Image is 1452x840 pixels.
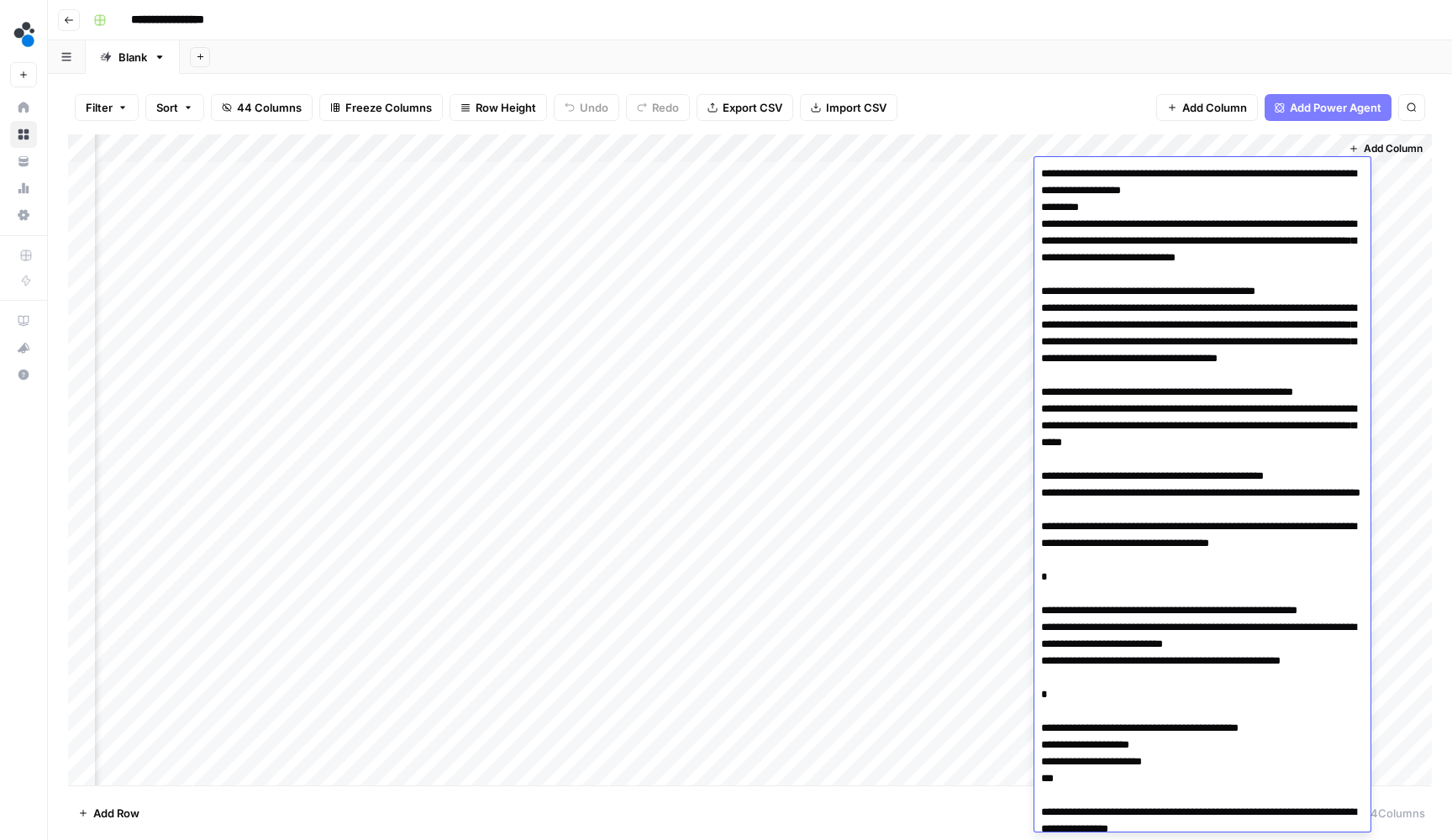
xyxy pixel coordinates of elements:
button: Redo [626,94,690,121]
span: Add Column [1364,141,1423,156]
span: Import CSV [826,99,886,116]
button: Freeze Columns [319,94,443,121]
span: Add Column [1182,99,1247,116]
button: Workspace: spot.ai [10,13,37,55]
a: Browse [10,121,37,148]
button: Sort [145,94,204,121]
button: Add Column [1342,138,1429,160]
span: Add Power Agent [1290,99,1381,116]
img: spot.ai Logo [10,19,40,50]
a: Your Data [10,148,37,175]
button: Add Column [1156,94,1258,121]
span: Redo [652,99,679,116]
a: Settings [10,202,37,228]
button: Add Power Agent [1265,94,1391,121]
span: Undo [580,99,608,116]
button: Undo [554,94,619,121]
button: Import CSV [800,94,897,121]
button: Filter [75,94,139,121]
a: Usage [10,175,37,202]
button: Export CSV [697,94,793,121]
span: Export CSV [723,99,782,116]
div: Blank [118,49,147,66]
span: Filter [86,99,113,116]
a: Blank [86,40,180,74]
div: 12/44 Columns [1326,800,1432,827]
a: Home [10,94,37,121]
button: Help + Support [10,361,37,388]
span: Row Height [476,99,536,116]
div: What's new? [11,335,36,360]
span: Add Row [93,805,139,822]
button: What's new? [10,334,37,361]
span: Sort [156,99,178,116]
button: 44 Columns [211,94,313,121]
a: AirOps Academy [10,307,37,334]
button: Add Row [68,800,150,827]
button: Row Height [450,94,547,121]
span: Freeze Columns [345,99,432,116]
span: 44 Columns [237,99,302,116]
